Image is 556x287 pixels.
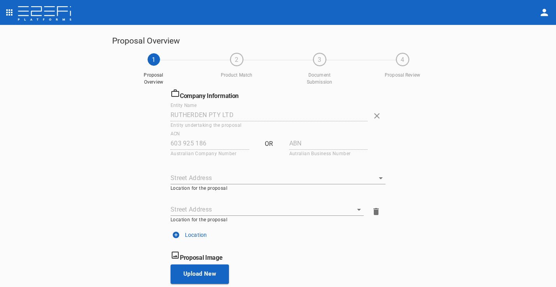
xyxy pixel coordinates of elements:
[171,264,229,284] button: Upload New
[289,151,368,156] p: Autralian Business Number
[171,229,385,241] button: Location
[171,217,364,222] p: Location for the proposal
[171,102,197,108] label: Entity Name
[171,122,368,128] p: Entity undertaking the proposal
[300,72,339,85] span: Document Submission
[171,250,385,261] h6: Proposal Image
[171,130,180,137] label: ACN
[375,173,386,184] button: Open
[255,139,283,148] p: OR
[217,72,256,79] span: Product Match
[171,151,249,156] p: Australian Company Number
[171,89,385,100] h6: Company Information
[112,34,444,47] h5: Proposal Overview
[354,204,364,215] button: Open
[171,185,385,191] p: Location for the proposal
[383,72,422,79] span: Proposal Review
[185,231,207,239] p: Location
[134,72,173,85] span: Proposal Overview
